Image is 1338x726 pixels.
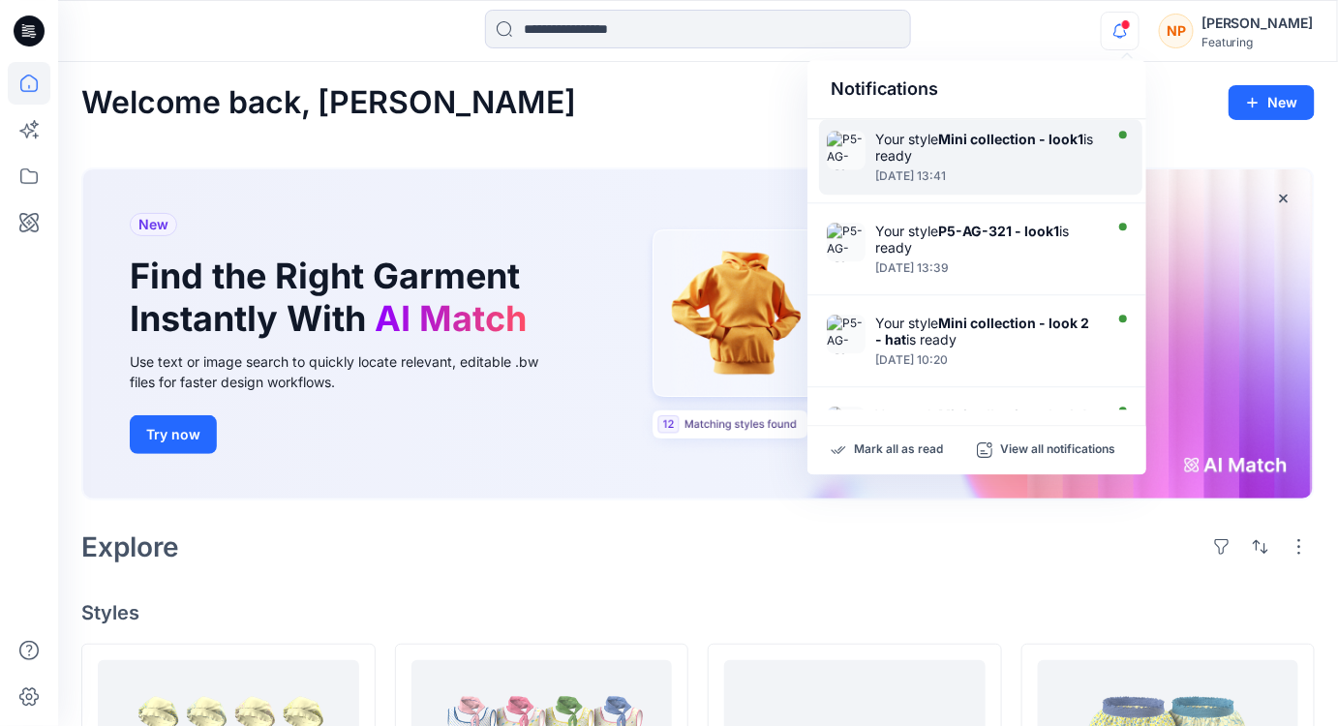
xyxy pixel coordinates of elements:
div: Sunday, September 28, 2025 13:41 [875,169,1098,183]
span: New [138,213,168,236]
p: Mark all as read [854,441,943,459]
div: [PERSON_NAME] [1201,12,1314,35]
div: Sunday, September 28, 2025 13:39 [875,261,1098,275]
span: AI Match [375,297,527,340]
img: P5-AG-321 - look1 [827,223,866,261]
button: New [1229,85,1315,120]
button: Try now [130,415,217,454]
div: Featuring [1201,35,1314,49]
h4: Styles [81,601,1315,624]
div: Your style is ready [875,315,1098,348]
strong: Mini collection - look1 [938,131,1083,147]
div: Your style is ready [875,407,1098,439]
p: View all notifications [1000,441,1115,459]
div: Use text or image search to quickly locate relevant, editable .bw files for faster design workflows. [130,351,565,392]
div: NP [1159,14,1194,48]
div: Your style is ready [875,223,1098,256]
h1: Find the Right Garment Instantly With [130,256,536,339]
strong: P5-AG-321 - look1 [938,223,1059,239]
h2: Welcome back, [PERSON_NAME] [81,85,576,121]
div: Notifications [807,60,1146,119]
div: Your style is ready [875,131,1098,164]
strong: Mini collection - look 2 - hat [875,315,1089,348]
div: Sunday, September 28, 2025 10:20 [875,353,1098,367]
h2: Explore [81,531,179,562]
strong: Mini collection - look 2 - bottom [875,407,1089,439]
img: P5-AG-321 - look2 [827,407,866,445]
img: P5-AG-321 - look1 [827,131,866,169]
img: P5-AG-321 - look2 [827,315,866,353]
